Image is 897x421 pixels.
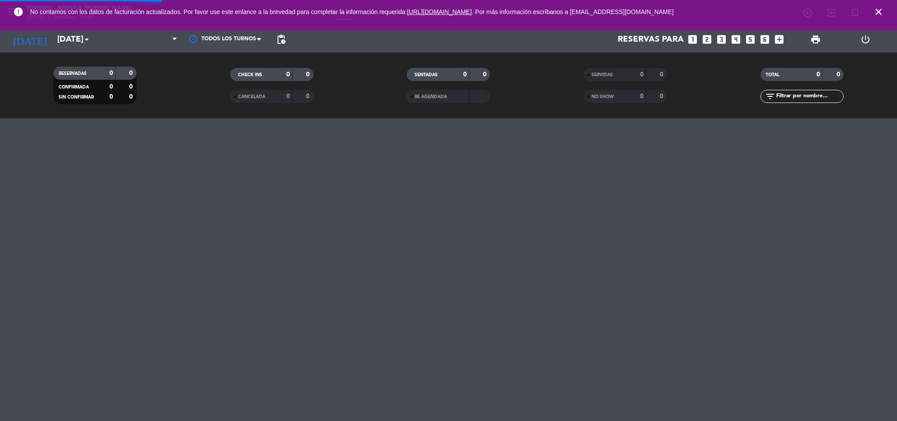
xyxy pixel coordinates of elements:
[774,34,785,45] i: add_box
[483,71,488,78] strong: 0
[109,70,113,76] strong: 0
[407,8,472,15] a: [URL][DOMAIN_NAME]
[640,93,644,99] strong: 0
[109,84,113,90] strong: 0
[306,93,311,99] strong: 0
[810,34,821,45] span: print
[873,7,884,17] i: close
[759,34,770,45] i: looks_6
[306,71,311,78] strong: 0
[640,71,644,78] strong: 0
[716,34,727,45] i: looks_3
[745,34,756,45] i: looks_5
[7,30,53,49] i: [DATE]
[286,93,290,99] strong: 0
[766,73,779,77] span: TOTAL
[59,71,87,76] span: RESERVADAS
[109,94,113,100] strong: 0
[30,8,674,15] span: No contamos con los datos de facturación actualizados. Por favor use este enlance a la brevedad p...
[837,71,842,78] strong: 0
[415,73,438,77] span: SENTADAS
[660,93,665,99] strong: 0
[775,92,843,101] input: Filtrar por nombre...
[687,34,698,45] i: looks_one
[591,95,614,99] span: NO SHOW
[129,94,134,100] strong: 0
[59,95,94,99] span: SIN CONFIRMAR
[765,91,775,102] i: filter_list
[238,95,265,99] span: CANCELADA
[276,34,286,45] span: pending_actions
[463,71,467,78] strong: 0
[129,84,134,90] strong: 0
[816,71,820,78] strong: 0
[415,95,447,99] span: RE AGENDADA
[13,7,24,17] i: error
[238,73,262,77] span: CHECK INS
[618,35,684,44] span: Reservas para
[81,34,92,45] i: arrow_drop_down
[129,70,134,76] strong: 0
[591,73,613,77] span: SERVIDAS
[860,34,871,45] i: power_settings_new
[472,8,674,15] a: . Por más información escríbanos a [EMAIL_ADDRESS][DOMAIN_NAME]
[59,85,89,89] span: CONFIRMADA
[701,34,713,45] i: looks_two
[660,71,665,78] strong: 0
[841,26,890,53] div: LOG OUT
[730,34,742,45] i: looks_4
[286,71,290,78] strong: 0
